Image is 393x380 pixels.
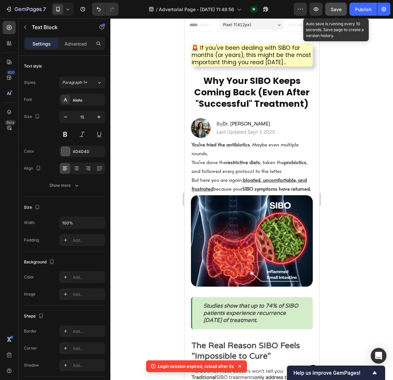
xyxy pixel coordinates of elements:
div: Add... [73,292,103,297]
span: Advertorial Page - [DATE] 11:48:56 [159,6,234,13]
button: Publish [349,3,377,16]
div: Add... [73,275,103,280]
span: Save [331,7,342,12]
div: Text style [24,63,42,69]
div: Shadow [24,362,39,368]
span: Help us improve GemPages! [293,370,371,376]
button: Show survey - Help us improve GemPages! [293,369,379,377]
div: Add... [73,329,103,334]
div: Padding [24,237,39,243]
div: Shape [24,312,45,321]
div: Publish [355,6,371,13]
div: Add... [73,346,103,351]
button: Show more [24,180,105,191]
p: Login session expired, reload after 5s [158,363,234,370]
p: Settings [32,40,51,47]
div: 450 [6,70,16,75]
div: Align [24,164,42,173]
div: 4D4D4D [73,149,103,155]
div: Alata [73,97,103,103]
div: Undo/Redo [92,3,119,16]
div: Open Intercom Messenger [371,348,386,364]
div: Corner [24,345,37,351]
div: Font [24,97,32,103]
p: 7 [43,5,46,13]
div: Background [24,258,56,267]
div: Border [24,328,37,334]
div: Add... [73,237,103,243]
button: Paragraph 1* [59,77,105,88]
p: Text Block [32,23,87,31]
div: Width [24,220,35,226]
div: Styles [24,80,35,85]
div: Color [24,148,34,154]
div: Add... [73,363,103,369]
div: Size [24,112,41,121]
button: Save [325,3,347,16]
div: Image [24,291,35,297]
p: Advanced [65,40,87,47]
iframe: Design area [184,18,319,380]
div: Beta [5,120,16,125]
span: / [156,6,158,13]
button: 7 [3,3,49,16]
div: Color [24,274,34,280]
div: Size [24,203,41,212]
input: Auto [60,217,105,229]
div: Show more [49,182,80,189]
span: Paragraph 1* [62,80,87,85]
